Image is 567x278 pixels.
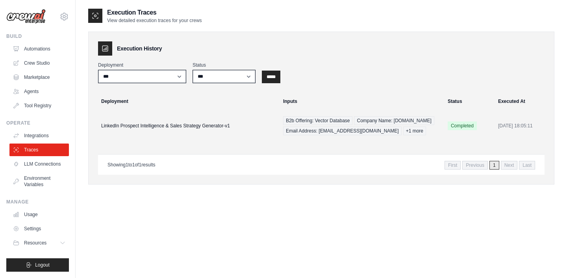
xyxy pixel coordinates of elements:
a: Crew Studio [9,57,69,69]
div: Manage [6,199,69,205]
span: Company Name: [DOMAIN_NAME] [354,116,434,125]
span: Previous [462,161,488,170]
th: Inputs [278,93,443,110]
a: Tool Registry [9,99,69,112]
span: +1 more [403,127,426,135]
span: Next [501,161,518,170]
nav: Pagination [445,161,535,170]
td: [DATE] 18:05:11 [493,110,551,142]
p: Showing to of results [107,162,155,168]
th: Deployment [92,93,278,110]
span: 1 [489,161,499,170]
span: 1 [126,162,128,168]
span: First [445,161,461,170]
span: Last [519,161,535,170]
span: Resources [24,240,46,246]
div: Operate [6,120,69,126]
span: 1 [139,162,141,168]
p: View detailed execution traces for your crews [107,17,202,24]
img: Logo [6,9,46,24]
a: Marketplace [9,71,69,84]
th: Status [443,93,493,110]
label: Status [193,62,256,68]
div: Build [6,33,69,39]
a: Traces [9,144,69,156]
h3: Execution History [117,45,162,52]
a: Environment Variables [9,172,69,191]
label: Deployment [98,62,186,68]
span: B2b Offering: Vector Database [283,116,353,125]
span: 1 [132,162,135,168]
button: Logout [6,258,69,272]
span: Completed [448,121,477,130]
a: Agents [9,85,69,98]
a: Automations [9,43,69,55]
button: Resources [9,237,69,249]
h2: Execution Traces [107,8,202,17]
a: LLM Connections [9,158,69,170]
span: Logout [35,262,50,268]
td: {"b2b_offering":"Vector Database","company_name":"unravel.tech","email_address":"kapil@unravel.te... [278,110,443,142]
th: Executed At [493,93,551,110]
a: Settings [9,222,69,235]
a: Integrations [9,129,69,142]
span: Email Address: [EMAIL_ADDRESS][DOMAIN_NAME] [283,127,402,135]
td: LinkedIn Prospect Intelligence & Sales Strategy Generator-v1 [92,110,278,142]
a: Usage [9,208,69,221]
